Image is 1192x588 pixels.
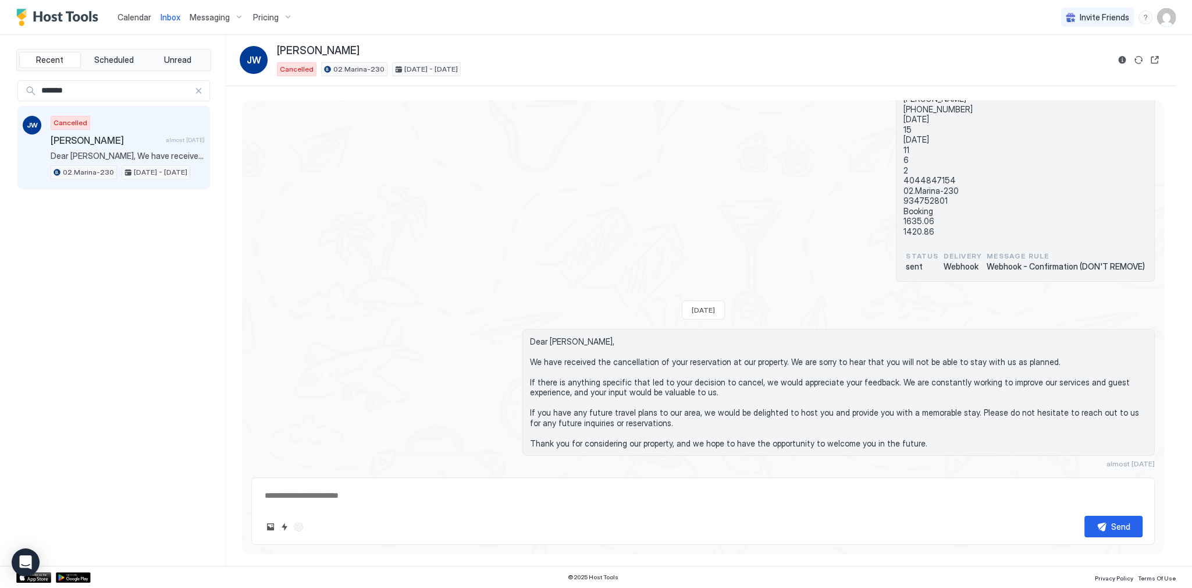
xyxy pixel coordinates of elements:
span: status [906,251,938,261]
span: Webhook - Confirmation (DON'T REMOVE) [987,261,1145,272]
button: Sync reservation [1131,53,1145,67]
span: [PERSON_NAME] [PHONE_NUMBER] [DATE] 15 [DATE] 11 6 2 4044847154 02.Marina-230 934752801 Booking 1... [903,94,1147,236]
span: sent [906,261,938,272]
span: Unread [164,55,191,65]
div: Send [1111,520,1130,533]
span: [DATE] [692,306,715,314]
span: Delivery [943,251,982,261]
span: Cancelled [54,118,87,128]
span: almost [DATE] [1106,459,1155,468]
span: [PERSON_NAME] [277,44,360,58]
span: 02.Marina-230 [333,64,385,75]
a: Calendar [118,11,151,23]
span: Inbox [161,12,180,22]
a: Privacy Policy [1095,571,1133,583]
span: © 2025 Host Tools [568,573,618,581]
span: Privacy Policy [1095,575,1133,582]
a: Inbox [161,11,180,23]
span: Terms Of Use [1138,575,1176,582]
button: Quick reply [277,520,291,534]
span: Webhook [943,261,982,272]
div: Open Intercom Messenger [12,548,40,576]
button: Send [1084,516,1143,537]
button: Reservation information [1115,53,1129,67]
span: Dear [PERSON_NAME], We have received the cancellation of your reservation at our property. We are... [51,151,205,161]
a: App Store [16,572,51,583]
div: tab-group [16,49,211,71]
span: almost [DATE] [166,136,205,144]
a: Google Play Store [56,572,91,583]
span: [DATE] - [DATE] [134,167,187,178]
span: [PERSON_NAME] [51,134,161,146]
span: Calendar [118,12,151,22]
input: Input Field [37,81,194,101]
button: Recent [19,52,81,68]
div: User profile [1157,8,1176,27]
a: Host Tools Logo [16,9,104,26]
span: Pricing [253,12,279,23]
span: Cancelled [280,64,314,75]
span: 02.Marina-230 [63,167,114,178]
span: Dear [PERSON_NAME], We have received the cancellation of your reservation at our property. We are... [530,336,1147,449]
span: JW [247,53,261,67]
button: Upload image [264,520,277,534]
span: JW [27,120,38,130]
button: Open reservation [1148,53,1162,67]
button: Scheduled [83,52,145,68]
span: Message Rule [987,251,1145,261]
button: Unread [147,52,208,68]
span: Scheduled [94,55,134,65]
span: [DATE] - [DATE] [404,64,458,75]
span: Recent [36,55,63,65]
a: Terms Of Use [1138,571,1176,583]
span: Invite Friends [1080,12,1129,23]
div: menu [1138,10,1152,24]
span: Messaging [190,12,230,23]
